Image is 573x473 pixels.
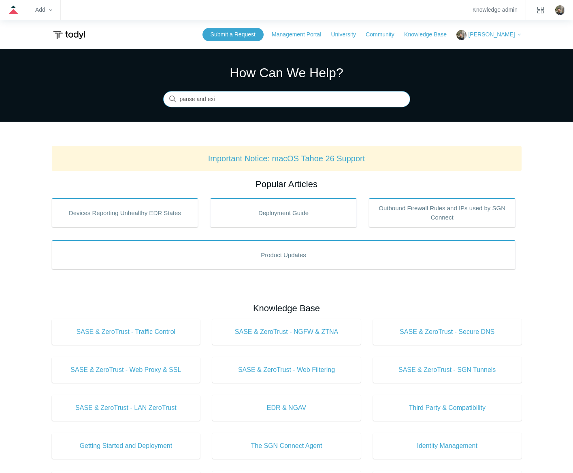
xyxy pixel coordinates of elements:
a: SASE & ZeroTrust - Web Proxy & SSL [52,357,200,383]
a: Community [366,30,403,39]
span: The SGN Connect Agent [224,441,349,451]
a: SASE & ZeroTrust - Web Filtering [212,357,361,383]
span: EDR & NGAV [224,403,349,413]
a: SASE & ZeroTrust - Traffic Control [52,319,200,345]
a: Knowledge Base [404,30,455,39]
a: The SGN Connect Agent [212,433,361,459]
span: SASE & ZeroTrust - SGN Tunnels [385,365,509,375]
a: Submit a Request [202,28,264,41]
a: Deployment Guide [210,198,357,227]
a: Third Party & Compatibility [373,395,522,421]
a: Getting Started and Deployment [52,433,200,459]
span: SASE & ZeroTrust - Web Filtering [224,365,349,375]
img: Todyl Support Center Help Center home page [52,27,86,42]
h1: How Can We Help? [163,63,410,82]
span: [PERSON_NAME] [468,31,515,38]
a: Management Portal [272,30,329,39]
span: SASE & ZeroTrust - LAN ZeroTrust [64,403,188,413]
span: Third Party & Compatibility [385,403,509,413]
span: Identity Management [385,441,509,451]
a: University [331,30,364,39]
a: Identity Management [373,433,522,459]
zd-hc-trigger: Click your profile icon to open the profile menu [555,5,565,15]
img: user avatar [555,5,565,15]
a: Outbound Firewall Rules and IPs used by SGN Connect [369,198,515,227]
a: SASE & ZeroTrust - LAN ZeroTrust [52,395,200,421]
a: Knowledge admin [473,8,518,12]
span: Getting Started and Deployment [64,441,188,451]
a: EDR & NGAV [212,395,361,421]
a: SASE & ZeroTrust - NGFW & ZTNA [212,319,361,345]
a: SASE & ZeroTrust - Secure DNS [373,319,522,345]
input: Search [163,91,410,108]
span: SASE & ZeroTrust - Web Proxy & SSL [64,365,188,375]
span: SASE & ZeroTrust - Secure DNS [385,327,509,337]
a: Product Updates [52,240,515,269]
h2: Popular Articles [52,177,522,191]
a: Devices Reporting Unhealthy EDR States [52,198,198,227]
zd-hc-trigger: Add [35,8,52,12]
a: SASE & ZeroTrust - SGN Tunnels [373,357,522,383]
a: Important Notice: macOS Tahoe 26 Support [208,154,365,163]
button: [PERSON_NAME] [456,30,521,40]
span: SASE & ZeroTrust - NGFW & ZTNA [224,327,349,337]
span: SASE & ZeroTrust - Traffic Control [64,327,188,337]
h2: Knowledge Base [52,302,522,315]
